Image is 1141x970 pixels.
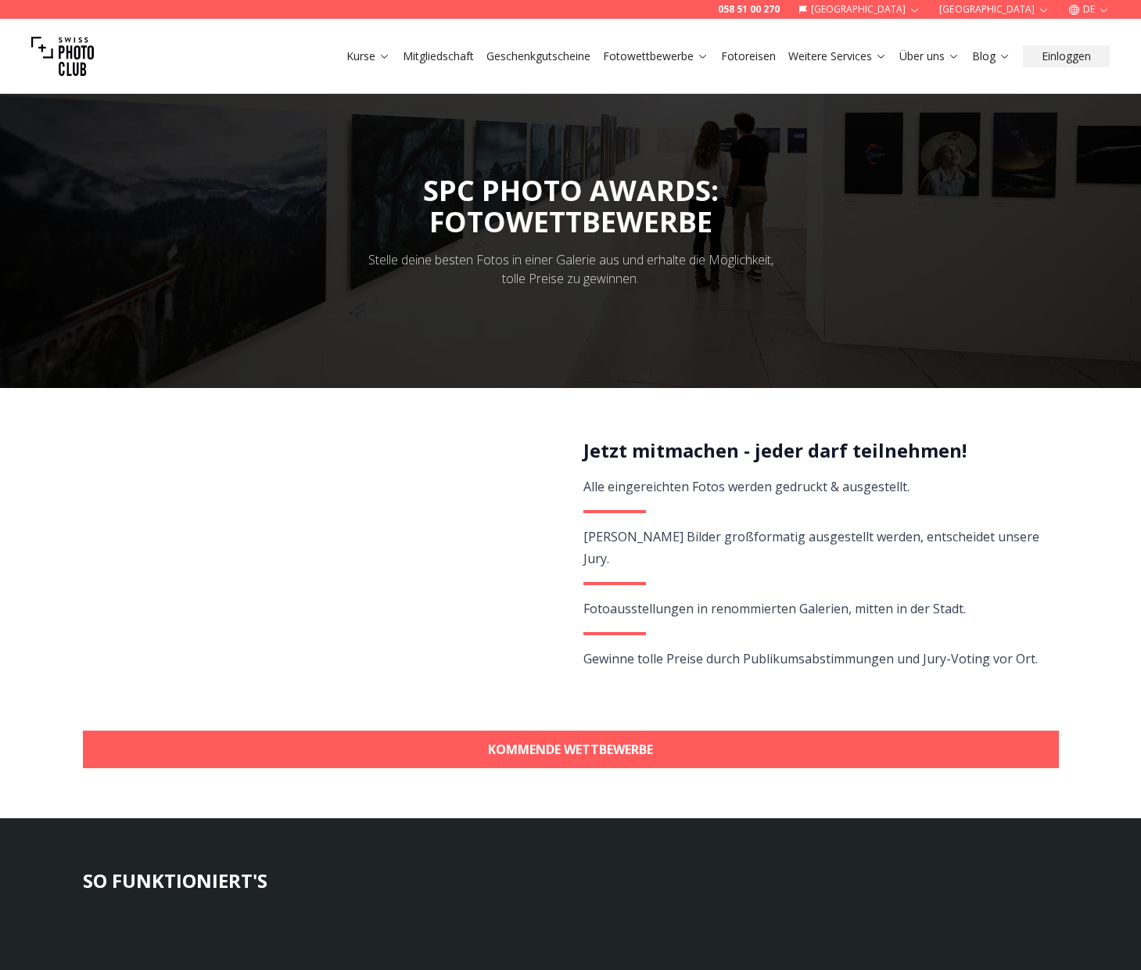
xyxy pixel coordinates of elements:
[583,438,1041,463] h2: Jetzt mitmachen - jeder darf teilnehmen!
[423,171,719,238] span: SPC PHOTO AWARDS:
[358,250,784,288] div: Stelle deine besten Fotos in einer Galerie aus und erhalte die Möglichkeit, tolle Preise zu gewin...
[788,48,887,64] a: Weitere Services
[83,868,1059,893] h3: SO FUNKTIONIERT'S
[603,48,709,64] a: Fotowettbewerbe
[583,528,1039,567] span: [PERSON_NAME] Bilder großformatig ausgestellt werden, entscheidet unsere Jury.
[83,731,1059,768] a: KOMMENDE WETTBEWERBE
[721,48,776,64] a: Fotoreisen
[486,48,590,64] a: Geschenkgutscheine
[597,45,715,67] button: Fotowettbewerbe
[583,600,966,617] span: Fotoausstellungen in renommierten Galerien, mitten in der Stadt.
[403,48,474,64] a: Mitgliedschaft
[340,45,396,67] button: Kurse
[782,45,893,67] button: Weitere Services
[718,3,780,16] a: 058 51 00 270
[423,207,719,238] div: FOTOWETTBEWERBE
[31,25,94,88] img: Swiss photo club
[893,45,966,67] button: Über uns
[966,45,1017,67] button: Blog
[899,48,960,64] a: Über uns
[396,45,480,67] button: Mitgliedschaft
[972,48,1010,64] a: Blog
[715,45,782,67] button: Fotoreisen
[1023,45,1110,67] button: Einloggen
[480,45,597,67] button: Geschenkgutscheine
[346,48,390,64] a: Kurse
[583,478,910,495] span: Alle eingereichten Fotos werden gedruckt & ausgestellt.
[583,650,1038,667] span: Gewinne tolle Preise durch Publikumsabstimmungen und Jury-Voting vor Ort.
